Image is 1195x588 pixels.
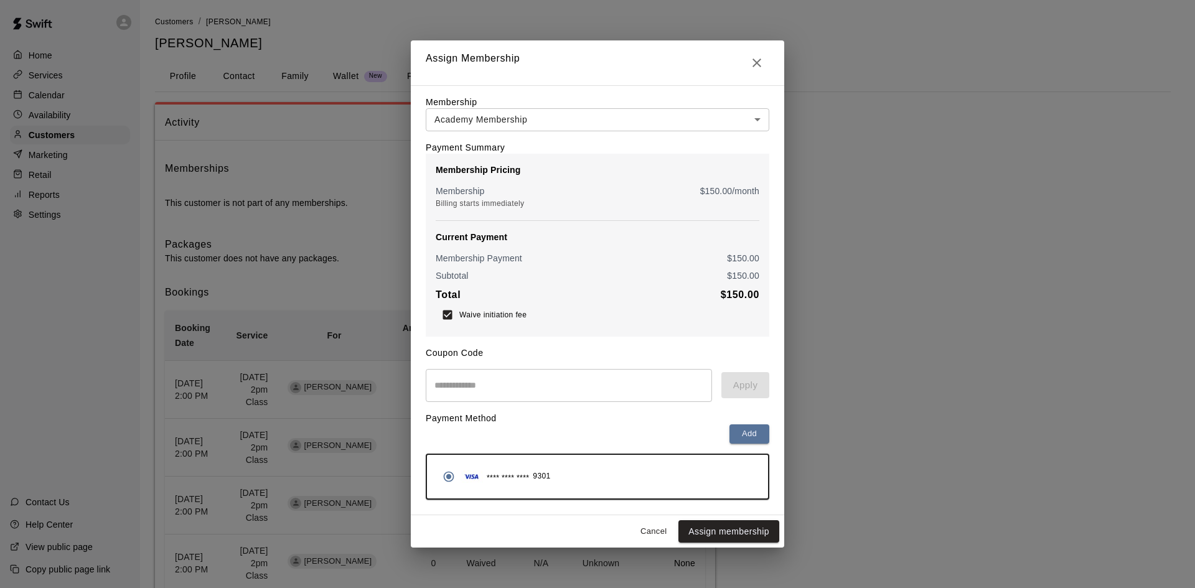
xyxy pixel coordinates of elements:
[727,269,759,282] p: $ 150.00
[678,520,779,543] button: Assign membership
[436,289,461,300] b: Total
[461,470,483,483] img: Credit card brand logo
[426,142,505,152] label: Payment Summary
[700,185,759,197] p: $ 150.00 /month
[436,164,759,176] p: Membership Pricing
[533,470,550,483] span: 9301
[721,289,759,300] b: $ 150.00
[426,413,497,423] label: Payment Method
[744,50,769,75] button: Close
[426,108,769,131] div: Academy Membership
[411,40,784,85] h2: Assign Membership
[436,185,485,197] p: Membership
[727,252,759,264] p: $ 150.00
[436,269,469,282] p: Subtotal
[634,522,673,541] button: Cancel
[436,231,759,243] p: Current Payment
[729,424,769,444] button: Add
[459,310,527,319] span: Waive initiation fee
[426,348,484,358] label: Coupon Code
[436,252,522,264] p: Membership Payment
[436,199,524,208] span: Billing starts immediately
[426,97,477,107] label: Membership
